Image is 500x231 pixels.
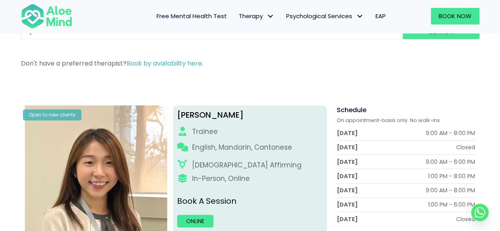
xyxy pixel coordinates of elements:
[337,186,358,194] div: [DATE]
[354,11,366,22] span: Psychological Services: submenu
[428,201,475,208] div: 1:00 PM - 6:00 PM
[426,186,475,194] div: 9:00 AM - 8:00 PM
[151,8,233,24] a: Free Mental Health Test
[177,109,323,121] div: [PERSON_NAME]
[177,195,323,207] p: Book A Session
[126,59,203,68] a: Book by availability here.
[192,127,218,137] div: Trainee
[177,215,213,227] a: Online
[157,12,227,20] span: Free Mental Health Test
[337,215,358,223] div: [DATE]
[239,12,274,20] span: Therapy
[456,143,475,151] div: Closed
[428,172,475,180] div: 1:00 PM - 8:00 PM
[192,160,302,170] div: [DEMOGRAPHIC_DATA] Affirming
[337,129,358,137] div: [DATE]
[337,143,358,151] div: [DATE]
[286,12,364,20] span: Psychological Services
[375,12,386,20] span: EAP
[426,158,475,166] div: 9:00 AM - 6:00 PM
[83,8,392,24] nav: Menu
[337,172,358,180] div: [DATE]
[192,174,250,184] div: In-Person, Online
[426,129,475,137] div: 9:00 AM - 8:00 PM
[192,143,292,152] p: English, Mandarin, Cantonese
[337,116,440,124] span: On appointment-basis only. No walk-ins
[265,11,276,22] span: Therapy: submenu
[21,3,72,29] img: Aloe mind Logo
[337,201,358,208] div: [DATE]
[431,8,479,24] a: Book Now
[23,109,81,120] div: Open to new clients
[456,215,475,223] div: Closed
[337,158,358,166] div: [DATE]
[337,105,366,115] span: Schedule
[280,8,370,24] a: Psychological ServicesPsychological Services: submenu
[439,12,472,20] span: Book Now
[233,8,280,24] a: TherapyTherapy: submenu
[370,8,392,24] a: EAP
[21,59,479,68] p: Don't have a preferred therapist?
[471,204,489,221] a: Whatsapp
